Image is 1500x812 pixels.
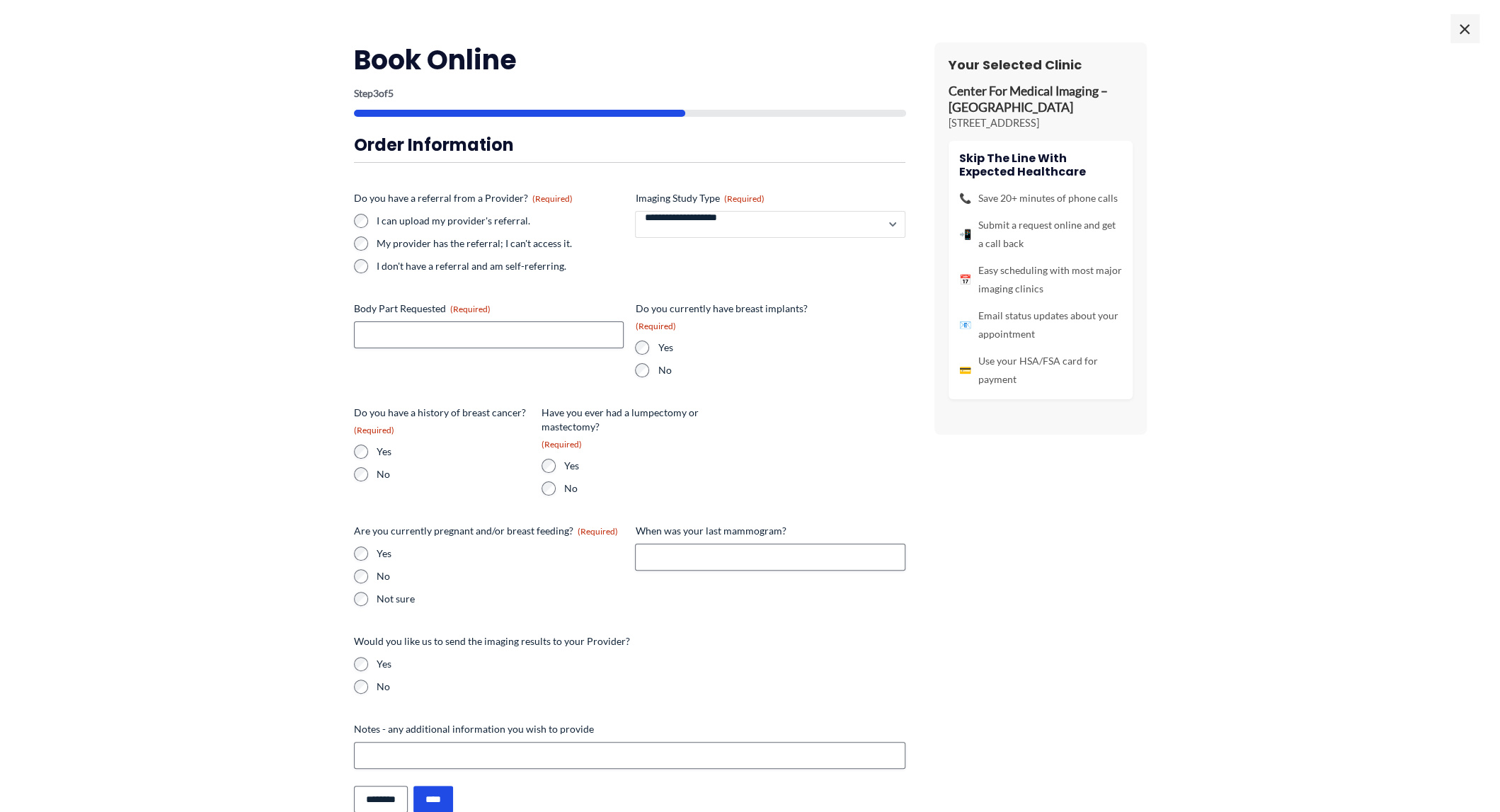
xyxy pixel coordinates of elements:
[450,304,491,314] span: (Required)
[949,84,1133,116] p: Center For Medical Imaging – [GEOGRAPHIC_DATA]
[532,193,573,204] span: (Required)
[949,57,1133,73] h3: Your Selected Clinic
[377,259,624,273] label: I don't have a referral and am self-referring.
[959,261,1122,298] li: Easy scheduling with most major imaging clinics
[542,439,582,450] span: (Required)
[377,467,530,481] label: No
[377,569,624,583] label: No
[959,225,971,244] span: 📲
[377,592,624,606] label: Not sure
[635,302,811,332] legend: Do you currently have breast implants?
[959,216,1122,253] li: Submit a request online and get a call back
[723,193,764,204] span: (Required)
[354,88,906,98] p: Step of
[377,657,906,671] label: Yes
[1450,14,1479,42] span: ×
[354,191,573,205] legend: Do you have a referral from a Provider?
[354,134,906,156] h3: Order Information
[373,87,379,99] span: 3
[377,547,624,561] label: Yes
[959,352,1122,389] li: Use your HSA/FSA card for payment
[578,526,618,537] span: (Required)
[635,191,905,205] label: Imaging Study Type
[959,307,1122,343] li: Email status updates about your appointment
[354,42,906,77] h2: Book Online
[542,406,718,450] legend: Have you ever had a lumpectomy or mastectomy?
[377,445,530,459] label: Yes
[658,341,811,355] label: Yes
[949,116,1133,130] p: [STREET_ADDRESS]
[635,321,675,331] span: (Required)
[354,524,618,538] legend: Are you currently pregnant and/or breast feeding?
[377,680,906,694] label: No
[354,634,630,648] legend: Would you like us to send the imaging results to your Provider?
[959,270,971,289] span: 📅
[959,316,971,334] span: 📧
[377,236,624,251] label: My provider has the referral; I can't access it.
[564,481,718,496] label: No
[564,459,718,473] label: Yes
[388,87,394,99] span: 5
[354,722,906,736] label: Notes - any additional information you wish to provide
[354,425,394,435] span: (Required)
[354,406,530,436] legend: Do you have a history of breast cancer?
[959,151,1122,178] h4: Skip the line with Expected Healthcare
[635,524,905,538] label: When was your last mammogram?
[959,189,1122,207] li: Save 20+ minutes of phone calls
[959,361,971,379] span: 💳
[658,363,811,377] label: No
[959,189,971,207] span: 📞
[377,214,624,228] label: I can upload my provider's referral.
[354,302,624,316] label: Body Part Requested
